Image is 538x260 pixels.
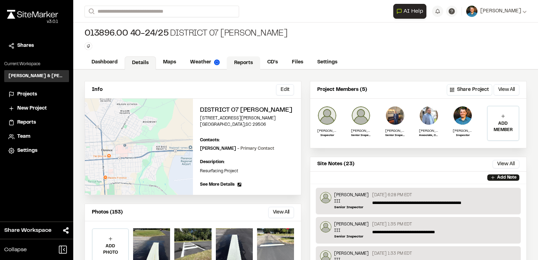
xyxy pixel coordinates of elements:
p: [PERSON_NAME] [385,128,405,134]
img: User [466,6,477,17]
span: Projects [17,91,37,98]
span: Collapse [4,246,27,254]
span: Team [17,133,30,141]
p: Inspector [453,134,473,138]
img: Glenn David Smoak III [320,221,331,233]
span: Shares [17,42,34,50]
img: Phillip Harrington [453,106,473,125]
span: - Primary Contact [237,147,274,150]
p: [PERSON_NAME] [317,128,337,134]
button: View All [494,84,519,95]
h2: District 07 [PERSON_NAME] [200,106,294,115]
span: Settings [17,147,37,155]
button: Edit [276,84,294,95]
span: Share Workspace [4,226,51,235]
img: rebrand.png [7,10,58,19]
div: Open AI Assistant [393,4,429,19]
span: [PERSON_NAME] [480,7,521,15]
p: Site Notes (23) [317,160,355,168]
a: Settings [8,147,65,155]
a: Projects [8,91,65,98]
button: Edit Tags [85,42,92,50]
p: Associate, CEI [419,134,439,138]
span: AI Help [403,7,423,16]
div: District 07 [PERSON_NAME] [85,28,288,39]
a: Weather [183,56,227,69]
span: New Project [17,105,47,112]
p: [PERSON_NAME] III [334,221,369,234]
a: Files [285,56,310,69]
p: Add Note [497,174,517,181]
p: [PERSON_NAME] III [351,128,371,134]
p: Senior Inspector [334,234,369,239]
span: See More Details [200,181,234,188]
img: Glenn David Smoak III [320,192,331,203]
img: Glenn David Smoak III [351,106,371,125]
img: J. Mike Simpson Jr., PE, PMP [419,106,439,125]
a: Dashboard [85,56,125,69]
p: [STREET_ADDRESS][PERSON_NAME] [200,115,294,122]
p: [DATE] 6:28 PM EDT [372,192,412,198]
p: [PERSON_NAME] III [334,192,369,205]
button: Share Project [447,84,492,95]
button: View All [268,207,294,218]
button: [PERSON_NAME] [466,6,527,17]
h3: [PERSON_NAME] & [PERSON_NAME] Inc. [8,73,65,79]
p: [DATE] 1:33 PM EDT [372,250,412,257]
p: Project Members (5) [317,86,367,94]
p: [PERSON_NAME] [200,146,274,152]
p: [PERSON_NAME] [453,128,473,134]
p: ADD MEMBER [488,120,519,133]
p: Senior Inspector [385,134,405,138]
img: precipai.png [214,60,220,65]
a: Reports [227,56,260,70]
a: Shares [8,42,65,50]
a: Settings [310,56,344,69]
p: ADD PHOTO [93,243,128,256]
button: View All [493,160,519,168]
img: Darby [317,106,337,125]
p: Photos (153) [92,209,123,216]
a: CD's [260,56,285,69]
span: Reports [17,119,36,126]
a: Maps [156,56,183,69]
p: [GEOGRAPHIC_DATA] , SC 29506 [200,122,294,128]
p: Contacts: [200,137,220,143]
button: Search [85,6,97,17]
p: Senior Inspector [334,205,369,210]
p: Description: [200,159,294,165]
div: Oh geez...please don't... [7,19,58,25]
p: [PERSON_NAME] [PERSON_NAME], PE, PMP [419,128,439,134]
a: Reports [8,119,65,126]
img: David W Hyatt [385,106,405,125]
p: Info [92,86,102,94]
button: Open AI Assistant [393,4,426,19]
p: Resurfacing Project [200,168,294,174]
span: 013896.00 40-24/25 [85,28,169,39]
a: Team [8,133,65,141]
p: Senior Inspector [351,134,371,138]
a: Details [125,56,156,70]
p: Inspector [317,134,337,138]
p: [DATE] 1:35 PM EDT [372,221,412,228]
p: Current Workspace [4,61,69,67]
a: New Project [8,105,65,112]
